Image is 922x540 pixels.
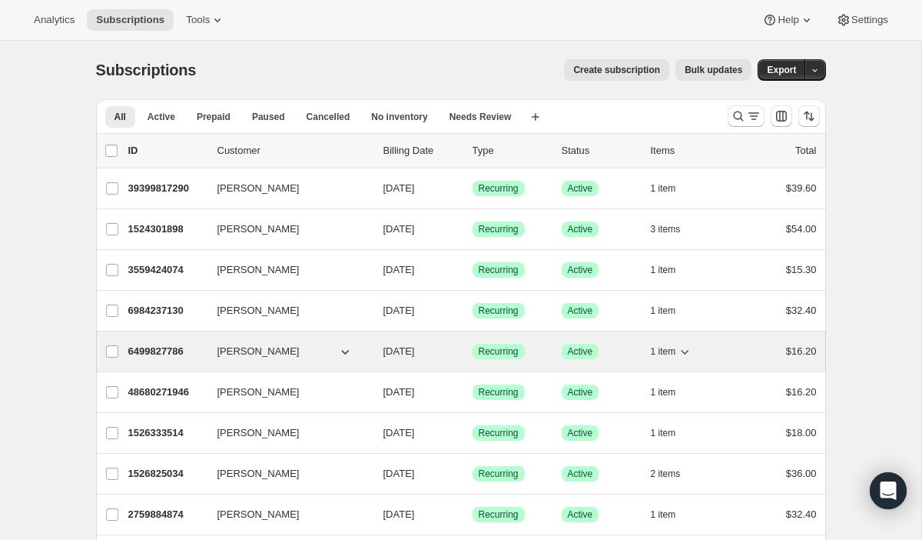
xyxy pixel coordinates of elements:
[562,143,638,158] p: Status
[651,422,693,444] button: 1 item
[34,14,75,26] span: Analytics
[208,421,362,445] button: [PERSON_NAME]
[217,181,300,196] span: [PERSON_NAME]
[383,143,460,158] p: Billing Date
[96,62,197,78] span: Subscriptions
[651,463,698,485] button: 2 items
[573,64,660,76] span: Create subscription
[128,178,817,199] div: 39399817290[PERSON_NAME][DATE]SuccessRecurringSuccessActive1 item$39.60
[208,217,362,242] button: [PERSON_NAME]
[217,466,300,482] span: [PERSON_NAME]
[651,341,693,362] button: 1 item
[651,305,676,317] span: 1 item
[148,111,175,123] span: Active
[651,508,676,521] span: 1 item
[651,300,693,322] button: 1 item
[128,341,817,362] div: 6499827786[PERSON_NAME][DATE]SuccessRecurringSuccessActive1 item$16.20
[128,463,817,485] div: 1526825034[PERSON_NAME][DATE]SuccessRecurringSuccessActive2 items$36.00
[786,264,817,275] span: $15.30
[523,106,548,128] button: Create new view
[564,59,669,81] button: Create subscription
[114,111,126,123] span: All
[651,259,693,281] button: 1 item
[651,382,693,403] button: 1 item
[208,380,362,405] button: [PERSON_NAME]
[651,182,676,195] span: 1 item
[383,182,415,194] span: [DATE]
[479,305,519,317] span: Recurring
[307,111,350,123] span: Cancelled
[651,178,693,199] button: 1 item
[651,345,676,358] span: 1 item
[568,264,593,276] span: Active
[568,182,593,195] span: Active
[651,468,681,480] span: 2 items
[128,259,817,281] div: 3559424074[PERSON_NAME][DATE]SuccessRecurringSuccessActive1 item$15.30
[217,507,300,522] span: [PERSON_NAME]
[208,258,362,282] button: [PERSON_NAME]
[568,223,593,235] span: Active
[870,472,907,509] div: Open Intercom Messenger
[217,344,300,359] span: [PERSON_NAME]
[128,218,817,240] div: 1524301898[PERSON_NAME][DATE]SuccessRecurringSuccessActive3 items$54.00
[383,386,415,398] span: [DATE]
[217,303,300,318] span: [PERSON_NAME]
[128,300,817,322] div: 6984237130[PERSON_NAME][DATE]SuccessRecurringSuccessActive1 item$32.40
[371,111,427,123] span: No inventory
[383,345,415,357] span: [DATE]
[786,223,817,235] span: $54.00
[479,427,519,439] span: Recurring
[798,105,820,127] button: Sort the results
[208,176,362,201] button: [PERSON_NAME]
[786,508,817,520] span: $32.40
[96,14,164,26] span: Subscriptions
[675,59,751,81] button: Bulk updates
[217,385,300,400] span: [PERSON_NAME]
[383,305,415,316] span: [DATE]
[786,386,817,398] span: $16.20
[728,105,764,127] button: Search and filter results
[208,462,362,486] button: [PERSON_NAME]
[473,143,549,158] div: Type
[383,508,415,520] span: [DATE]
[479,182,519,195] span: Recurring
[449,111,512,123] span: Needs Review
[479,386,519,398] span: Recurring
[786,468,817,479] span: $36.00
[479,508,519,521] span: Recurring
[786,427,817,438] span: $18.00
[208,339,362,364] button: [PERSON_NAME]
[651,264,676,276] span: 1 item
[128,385,205,400] p: 48680271946
[786,345,817,357] span: $16.20
[383,264,415,275] span: [DATE]
[479,264,519,276] span: Recurring
[128,344,205,359] p: 6499827786
[177,9,234,31] button: Tools
[128,504,817,525] div: 2759884874[PERSON_NAME][DATE]SuccessRecurringSuccessActive1 item$32.40
[786,182,817,194] span: $39.60
[778,14,798,26] span: Help
[651,223,681,235] span: 3 items
[479,345,519,358] span: Recurring
[685,64,742,76] span: Bulk updates
[568,345,593,358] span: Active
[128,382,817,403] div: 48680271946[PERSON_NAME][DATE]SuccessRecurringSuccessActive1 item$16.20
[651,427,676,439] span: 1 item
[208,298,362,323] button: [PERSON_NAME]
[568,305,593,317] span: Active
[758,59,805,81] button: Export
[383,468,415,479] span: [DATE]
[128,422,817,444] div: 1526333514[PERSON_NAME][DATE]SuccessRecurringSuccessActive1 item$18.00
[851,14,888,26] span: Settings
[128,303,205,318] p: 6984237130
[87,9,174,31] button: Subscriptions
[25,9,84,31] button: Analytics
[771,105,792,127] button: Customize table column order and visibility
[128,222,205,237] p: 1524301898
[217,143,371,158] p: Customer
[217,222,300,237] span: [PERSON_NAME]
[383,427,415,438] span: [DATE]
[479,468,519,480] span: Recurring
[568,468,593,480] span: Active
